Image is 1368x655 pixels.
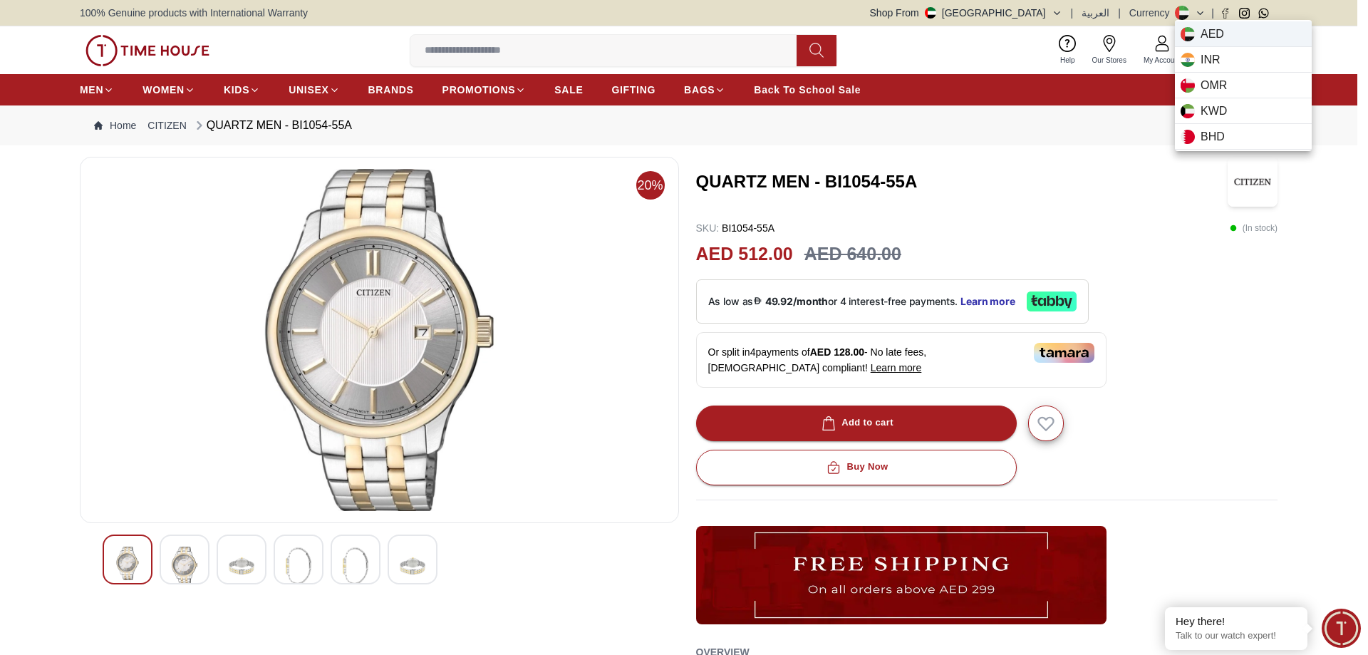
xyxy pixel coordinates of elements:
[1201,128,1225,145] span: BHD
[1176,614,1297,629] div: Hey there!
[1201,51,1221,68] span: INR
[1201,26,1224,43] span: AED
[1201,103,1227,120] span: KWD
[1322,609,1361,648] div: Chat Widget
[1201,77,1227,94] span: OMR
[1176,630,1297,642] p: Talk to our watch expert!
